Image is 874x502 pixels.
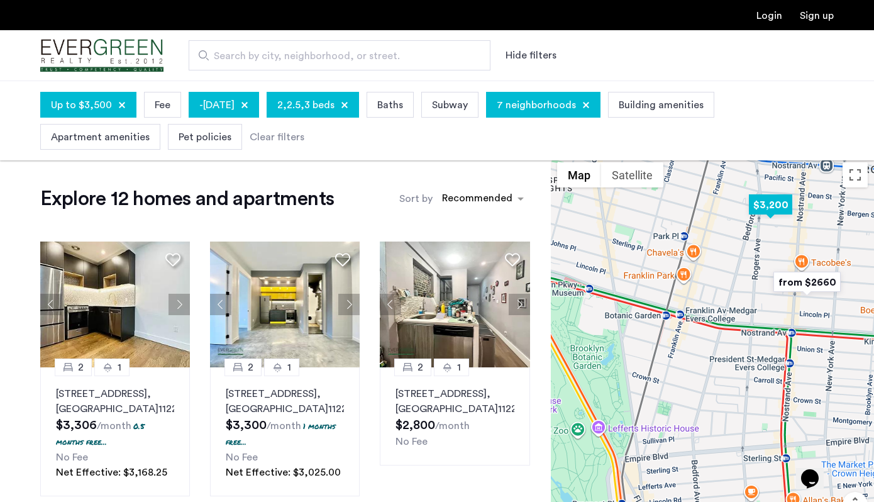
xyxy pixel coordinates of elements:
[203,98,235,113] span: [DATE]
[380,367,529,466] a: 21[STREET_ADDRESS], [GEOGRAPHIC_DATA]11225No Fee
[179,130,231,145] span: Pet policies
[399,191,433,206] label: Sort by
[377,98,403,113] span: Baths
[226,386,344,416] p: [STREET_ADDRESS] 11225
[155,98,170,113] span: Fee
[601,162,663,187] button: Show satellite imagery
[56,452,88,462] span: No Fee
[843,162,868,187] button: Toggle fullscreen view
[744,191,797,219] div: $3,200
[756,11,782,21] a: Login
[380,294,401,315] button: Previous apartment
[267,421,301,431] sub: /month
[418,360,423,375] span: 2
[396,437,428,447] span: No Fee
[768,268,846,296] div: from $2660
[380,242,530,367] img: 218_638459436650930219.jpeg
[169,294,190,315] button: Next apartment
[557,162,601,187] button: Show street map
[436,187,530,210] ng-select: sort-apartment
[248,360,253,375] span: 2
[210,242,360,367] img: 218_638566551610763589.jpeg
[435,421,470,431] sub: /month
[56,467,167,477] span: Net Effective: $3,168.25
[189,40,490,70] input: Apartment Search
[506,48,556,63] button: Show or hide filters
[56,386,174,416] p: [STREET_ADDRESS] 11225
[40,32,163,79] img: logo
[396,386,514,416] p: [STREET_ADDRESS] 11225
[40,186,334,211] h1: Explore 12 homes and apartments
[457,360,461,375] span: 1
[277,98,335,113] span: 2,2.5,3 beds
[396,419,435,432] span: $2,800
[432,98,468,113] span: Subway
[497,98,576,113] span: 7 neighborhoods
[210,367,360,496] a: 21[STREET_ADDRESS], [GEOGRAPHIC_DATA]112251 months free...No FeeNet Effective: $3,025.00
[118,360,121,375] span: 1
[250,130,304,145] div: Clear filters
[40,32,163,79] a: Cazamio Logo
[338,294,360,315] button: Next apartment
[440,191,512,209] div: Recommended
[51,130,150,145] span: Apartment amenities
[40,367,190,496] a: 21[STREET_ADDRESS], [GEOGRAPHIC_DATA]112250.5 months free...No FeeNet Effective: $3,168.25
[40,242,191,367] img: 1999_638560588005169283.jpeg
[214,48,455,64] span: Search by city, neighborhood, or street.
[56,419,97,432] span: $3,306
[796,452,836,489] iframe: chat widget
[226,419,267,432] span: $3,300
[226,467,341,477] span: Net Effective: $3,025.00
[210,294,231,315] button: Previous apartment
[40,294,62,315] button: Previous apartment
[199,98,203,113] span: -
[800,11,834,21] a: Registration
[287,360,291,375] span: 1
[78,360,84,375] span: 2
[509,294,530,315] button: Next apartment
[226,452,258,462] span: No Fee
[619,98,704,113] span: Building amenities
[97,421,131,431] sub: /month
[51,98,112,113] span: Up to $3,500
